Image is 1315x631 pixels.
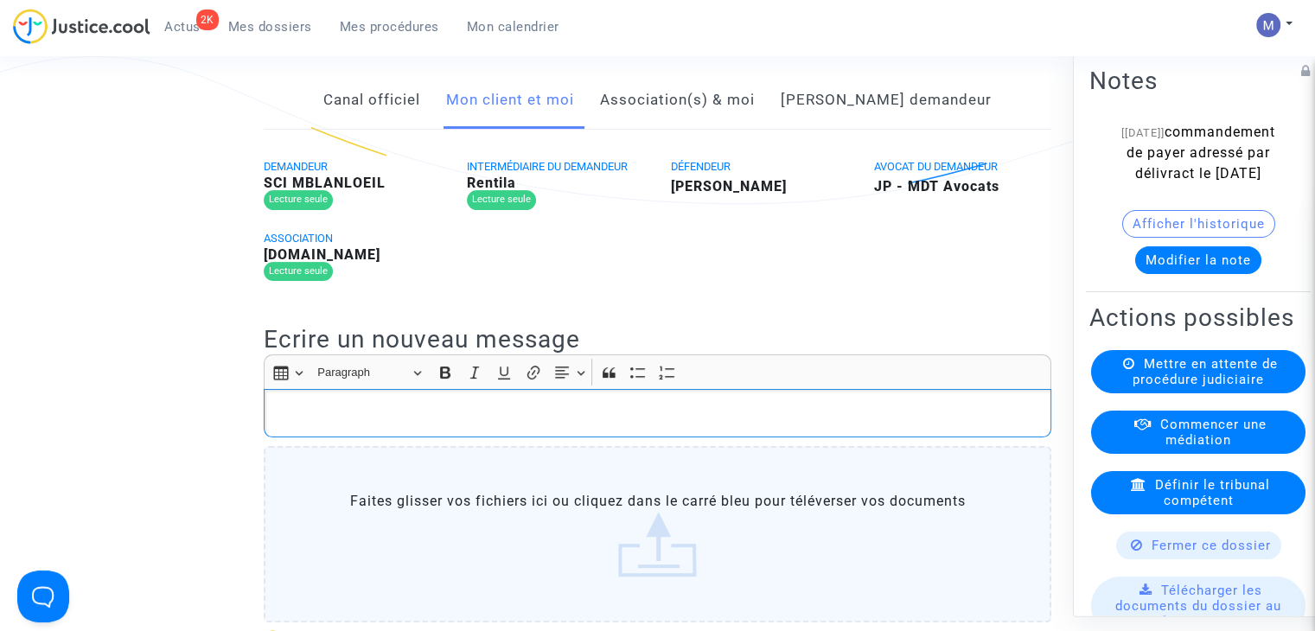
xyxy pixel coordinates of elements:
span: Paragraph [317,362,407,383]
span: Télécharger les documents du dossier au format PDF [1115,583,1281,629]
span: Mes procédures [340,19,439,35]
b: [DOMAIN_NAME] [264,246,380,263]
span: Fermer ce dossier [1152,538,1271,553]
span: Commencer une médiation [1160,417,1267,448]
span: Mon calendrier [467,19,559,35]
b: SCI MBLANLOEIL [264,175,386,191]
a: Mes procédures [326,14,453,40]
span: DÉFENDEUR [670,160,730,173]
a: Mon client et moi [446,72,574,129]
span: Mettre en attente de procédure judiciaire [1133,356,1278,387]
a: Association(s) & moi [600,72,755,129]
div: Rich Text Editor, main [264,389,1051,437]
a: Canal officiel [323,72,420,129]
a: Mes dossiers [214,14,326,40]
b: JP - MDT Avocats [874,178,999,194]
div: 2K [196,10,219,30]
a: Mon calendrier [453,14,573,40]
div: Lecture seule [467,190,536,210]
h2: Ecrire un nouveau message [264,324,1051,354]
h2: Actions possibles [1089,303,1307,333]
b: [PERSON_NAME] [670,178,786,194]
img: AAcHTtesyyZjLYJxzrkRG5BOJsapQ6nO-85ChvdZAQ62n80C=s96-c [1256,13,1280,37]
h2: Notes [1089,66,1307,96]
a: 2KActus [150,14,214,40]
span: DEMANDEUR [264,160,328,173]
button: Afficher l'historique [1122,210,1275,238]
span: AVOCAT DU DEMANDEUR [874,160,998,173]
img: jc-logo.svg [13,9,150,44]
span: Définir le tribunal compétent [1155,477,1270,508]
span: Actus [164,19,201,35]
a: [PERSON_NAME] demandeur [781,72,992,129]
iframe: Help Scout Beacon - Open [17,570,69,622]
span: [[DATE]] [1121,126,1165,139]
button: Modifier la note [1135,246,1261,274]
span: commandement de payer adressé par délivract le [DATE] [1127,124,1275,182]
div: Lecture seule [264,262,333,282]
button: Paragraph [310,359,429,386]
span: ASSOCIATION [264,232,333,245]
span: INTERMÉDIAIRE DU DEMANDEUR [467,160,628,173]
div: Editor toolbar [264,354,1051,388]
span: Mes dossiers [228,19,312,35]
b: Rentila [467,175,516,191]
div: Lecture seule [264,190,333,210]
